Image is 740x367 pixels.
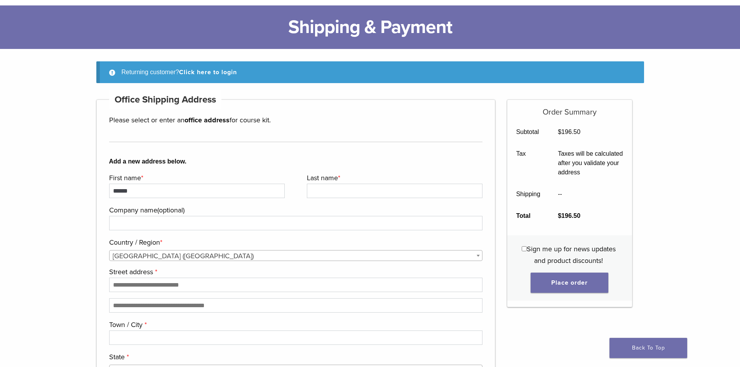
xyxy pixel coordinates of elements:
[558,129,580,135] bdi: 196.50
[109,172,283,184] label: First name
[507,143,549,183] th: Tax
[507,121,549,143] th: Subtotal
[109,250,483,261] span: Country / Region
[109,157,483,166] b: Add a new address below.
[110,250,482,261] span: United States (US)
[179,68,237,76] a: Click here to login
[109,266,481,278] label: Street address
[109,237,481,248] label: Country / Region
[157,206,185,214] span: (optional)
[558,129,561,135] span: $
[558,212,561,219] span: $
[109,319,481,330] label: Town / City
[527,245,616,265] span: Sign me up for news updates and product discounts!
[609,338,687,358] a: Back To Top
[96,61,644,83] div: Returning customer?
[109,90,222,109] h4: Office Shipping Address
[549,143,632,183] td: Taxes will be calculated after you validate your address
[307,172,481,184] label: Last name
[109,204,481,216] label: Company name
[558,212,580,219] bdi: 196.50
[109,114,483,126] p: Please select or enter an for course kit.
[507,205,549,227] th: Total
[531,273,608,293] button: Place order
[522,246,527,251] input: Sign me up for news updates and product discounts!
[185,116,230,124] strong: office address
[507,100,632,117] h5: Order Summary
[507,183,549,205] th: Shipping
[558,191,562,197] span: --
[109,351,481,363] label: State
